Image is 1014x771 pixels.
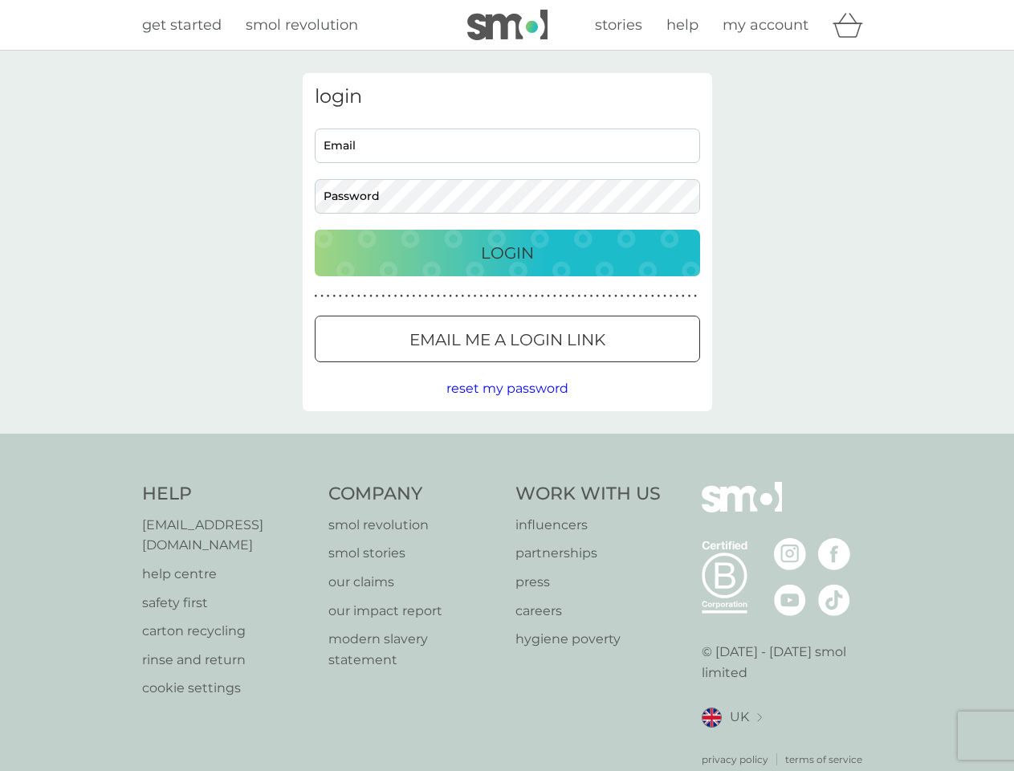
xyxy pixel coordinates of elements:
[645,292,648,300] p: ●
[633,292,636,300] p: ●
[443,292,446,300] p: ●
[430,292,434,300] p: ●
[409,327,605,353] p: Email me a login link
[376,292,379,300] p: ●
[142,14,222,37] a: get started
[547,292,550,300] p: ●
[142,515,313,556] a: [EMAIL_ADDRESS][DOMAIN_NAME]
[774,538,806,570] img: visit the smol Instagram page
[702,752,768,767] a: privacy policy
[516,292,519,300] p: ●
[626,292,629,300] p: ●
[315,316,700,362] button: Email me a login link
[388,292,391,300] p: ●
[584,292,587,300] p: ●
[142,650,313,671] a: rinse and return
[351,292,354,300] p: ●
[730,707,749,728] span: UK
[328,629,499,670] a: modern slavery statement
[449,292,452,300] p: ●
[462,292,465,300] p: ●
[818,538,850,570] img: visit the smol Facebook page
[515,629,661,650] a: hygiene poverty
[639,292,642,300] p: ●
[467,10,548,40] img: smol
[702,482,782,536] img: smol
[492,292,495,300] p: ●
[523,292,526,300] p: ●
[328,515,499,536] a: smol revolution
[315,85,700,108] h3: login
[328,601,499,622] p: our impact report
[394,292,397,300] p: ●
[670,292,673,300] p: ●
[595,14,642,37] a: stories
[541,292,544,300] p: ●
[142,593,313,614] a: safety first
[339,292,342,300] p: ●
[142,16,222,34] span: get started
[515,601,661,622] a: careers
[694,292,697,300] p: ●
[481,240,534,266] p: Login
[418,292,421,300] p: ●
[515,572,661,593] a: press
[515,515,661,536] a: influencers
[651,292,654,300] p: ●
[406,292,409,300] p: ●
[328,572,499,593] p: our claims
[658,292,661,300] p: ●
[511,292,514,300] p: ●
[446,381,568,396] span: reset my password
[498,292,501,300] p: ●
[682,292,685,300] p: ●
[614,292,617,300] p: ●
[515,543,661,564] p: partnerships
[528,292,531,300] p: ●
[381,292,385,300] p: ●
[723,16,808,34] span: my account
[602,292,605,300] p: ●
[702,642,873,683] p: © [DATE] - [DATE] smol limited
[142,678,313,699] a: cookie settings
[328,543,499,564] a: smol stories
[479,292,483,300] p: ●
[327,292,330,300] p: ●
[515,482,661,507] h4: Work With Us
[504,292,507,300] p: ●
[774,584,806,616] img: visit the smol Youtube page
[142,564,313,585] a: help centre
[315,230,700,276] button: Login
[332,292,336,300] p: ●
[142,621,313,642] a: carton recycling
[833,9,873,41] div: basket
[663,292,666,300] p: ●
[577,292,580,300] p: ●
[535,292,538,300] p: ●
[818,584,850,616] img: visit the smol Tiktok page
[560,292,563,300] p: ●
[486,292,489,300] p: ●
[328,482,499,507] h4: Company
[437,292,440,300] p: ●
[246,16,358,34] span: smol revolution
[467,292,470,300] p: ●
[666,16,698,34] span: help
[590,292,593,300] p: ●
[446,378,568,399] button: reset my password
[474,292,477,300] p: ●
[357,292,360,300] p: ●
[345,292,348,300] p: ●
[621,292,624,300] p: ●
[666,14,698,37] a: help
[400,292,403,300] p: ●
